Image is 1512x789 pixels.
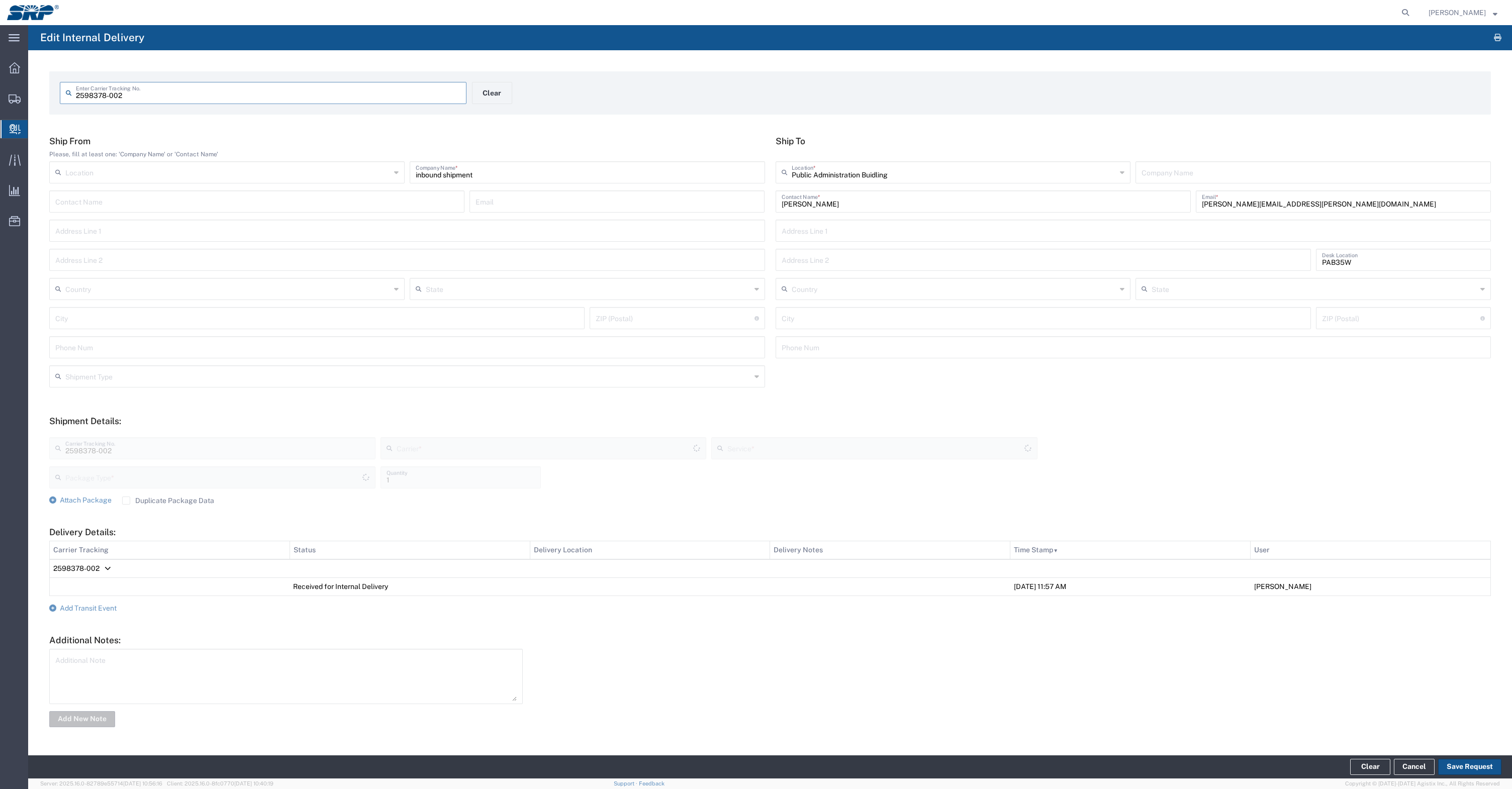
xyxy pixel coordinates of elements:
img: logo [7,5,59,20]
table: Delivery Details: [49,541,1491,596]
span: Attach Package [60,496,112,504]
td: [DATE] 11:57 AM [1010,577,1251,596]
a: Cancel [1394,759,1435,775]
button: Clear [472,82,512,104]
button: [PERSON_NAME] [1428,7,1498,19]
span: Server: 2025.16.0-82789e55714 [40,780,162,786]
span: Copyright © [DATE]-[DATE] Agistix Inc., All Rights Reserved [1345,779,1500,788]
span: [DATE] 10:40:19 [234,780,273,786]
span: Client: 2025.16.0-8fc0770 [167,780,273,786]
a: Support [614,780,639,786]
label: Duplicate Package Data [122,497,214,505]
th: Delivery Location [530,541,770,559]
th: Time Stamp [1010,541,1251,559]
button: Clear [1350,759,1390,775]
h4: Edit Internal Delivery [40,25,144,50]
th: Delivery Notes [770,541,1010,559]
span: AC Chrisman [1429,7,1486,18]
th: User [1251,541,1491,559]
span: [DATE] 10:56:16 [123,780,162,786]
td: [PERSON_NAME] [1251,577,1491,596]
span: 2598378-002 [53,564,100,572]
h5: Ship To [776,136,1491,146]
h5: Delivery Details: [49,527,1491,537]
div: Please, fill at least one: 'Company Name' or 'Contact Name' [49,150,765,159]
button: Save Request [1438,759,1501,775]
a: Feedback [639,780,665,786]
h5: Shipment Details: [49,416,1491,426]
th: Carrier Tracking [50,541,290,559]
h5: Additional Notes: [49,635,1491,645]
td: Received for Internal Delivery [290,577,530,596]
h5: Ship From [49,136,765,146]
th: Status [290,541,530,559]
span: Add Transit Event [60,604,117,612]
